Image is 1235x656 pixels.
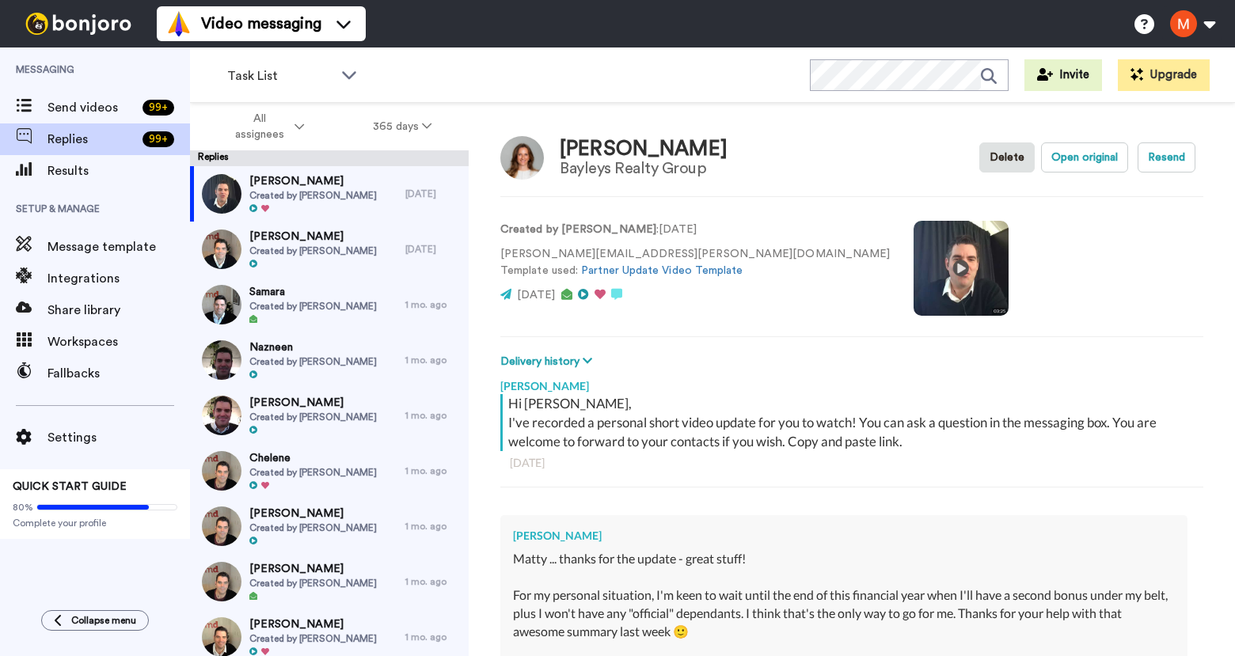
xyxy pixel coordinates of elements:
[500,224,656,235] strong: Created by [PERSON_NAME]
[47,237,190,256] span: Message template
[190,443,469,499] a: CheleneCreated by [PERSON_NAME]1 mo. ago
[13,517,177,529] span: Complete your profile
[19,13,138,35] img: bj-logo-header-white.svg
[41,610,149,631] button: Collapse menu
[560,160,728,177] div: Bayleys Realty Group
[202,229,241,269] img: 6f791c55-59c1-4249-bd9f-2f3694cedfd8-thumb.jpg
[190,166,469,222] a: [PERSON_NAME]Created by [PERSON_NAME][DATE]
[405,243,461,256] div: [DATE]
[13,501,33,514] span: 80%
[190,388,469,443] a: [PERSON_NAME]Created by [PERSON_NAME]1 mo. ago
[47,332,190,351] span: Workspaces
[166,11,192,36] img: vm-color.svg
[405,631,461,643] div: 1 mo. ago
[508,394,1199,451] div: Hi [PERSON_NAME], I've recorded a personal short video update for you to watch! You can ask a que...
[500,353,597,370] button: Delivery history
[405,520,461,533] div: 1 mo. ago
[581,265,743,276] a: Partner Update Video Template
[47,269,190,288] span: Integrations
[202,174,241,214] img: 295385ef-8967-42a2-9634-3409e74d0fb5-thumb.jpg
[249,411,377,423] span: Created by [PERSON_NAME]
[190,499,469,554] a: [PERSON_NAME]Created by [PERSON_NAME]1 mo. ago
[202,451,241,491] img: 10861782-51af-4f73-a57b-0a8d1e7afb9d-thumb.jpg
[249,173,377,189] span: [PERSON_NAME]
[249,616,377,632] span: [PERSON_NAME]
[13,481,127,492] span: QUICK START GUIDE
[190,150,469,166] div: Replies
[47,428,190,447] span: Settings
[500,136,544,180] img: Image of Kathryn Robertson
[560,138,728,161] div: [PERSON_NAME]
[47,98,136,117] span: Send videos
[339,112,466,141] button: 365 days
[249,561,377,577] span: [PERSON_NAME]
[405,575,461,588] div: 1 mo. ago
[202,340,241,380] img: 57c3eae0-c872-4119-a684-325665ff79cf-thumb.jpg
[1041,142,1128,173] button: Open original
[500,222,890,238] p: : [DATE]
[202,506,241,546] img: 940c72f7-97db-468b-8c83-ae8330c4bcc0-thumb.jpg
[249,577,377,590] span: Created by [PERSON_NAME]
[249,521,377,534] span: Created by [PERSON_NAME]
[405,409,461,422] div: 1 mo. ago
[227,66,333,85] span: Task List
[500,370,1203,394] div: [PERSON_NAME]
[249,284,377,300] span: Samara
[249,229,377,245] span: [PERSON_NAME]
[249,466,377,479] span: Created by [PERSON_NAME]
[249,189,377,202] span: Created by [PERSON_NAME]
[202,396,241,435] img: 233e0dd7-ba94-4541-8530-a946525a99ff-thumb.jpg
[193,104,339,149] button: All assignees
[190,222,469,277] a: [PERSON_NAME]Created by [PERSON_NAME][DATE]
[190,554,469,609] a: [PERSON_NAME]Created by [PERSON_NAME]1 mo. ago
[202,285,241,324] img: 22353a6c-c125-4fe0-b2b0-e217b0722219-thumb.jpg
[47,301,190,320] span: Share library
[249,245,377,257] span: Created by [PERSON_NAME]
[979,142,1035,173] button: Delete
[405,298,461,311] div: 1 mo. ago
[190,277,469,332] a: SamaraCreated by [PERSON_NAME]1 mo. ago
[201,13,321,35] span: Video messaging
[249,450,377,466] span: Chelene
[405,465,461,477] div: 1 mo. ago
[500,246,890,279] p: [PERSON_NAME][EMAIL_ADDRESS][PERSON_NAME][DOMAIN_NAME] Template used:
[47,364,190,383] span: Fallbacks
[1118,59,1210,91] button: Upgrade
[1024,59,1102,91] button: Invite
[142,100,174,116] div: 99 +
[513,528,1175,544] div: [PERSON_NAME]
[47,130,136,149] span: Replies
[405,188,461,200] div: [DATE]
[249,506,377,521] span: [PERSON_NAME]
[71,614,136,627] span: Collapse menu
[249,300,377,313] span: Created by [PERSON_NAME]
[47,161,190,180] span: Results
[249,632,377,645] span: Created by [PERSON_NAME]
[249,395,377,411] span: [PERSON_NAME]
[1138,142,1195,173] button: Resend
[249,355,377,368] span: Created by [PERSON_NAME]
[510,455,1194,471] div: [DATE]
[249,339,377,355] span: Nazneen
[142,131,174,147] div: 99 +
[405,354,461,366] div: 1 mo. ago
[227,111,291,142] span: All assignees
[517,290,555,301] span: [DATE]
[202,562,241,601] img: af1a2447-55c9-4a97-b220-a0ecc5455218-thumb.jpg
[190,332,469,388] a: NazneenCreated by [PERSON_NAME]1 mo. ago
